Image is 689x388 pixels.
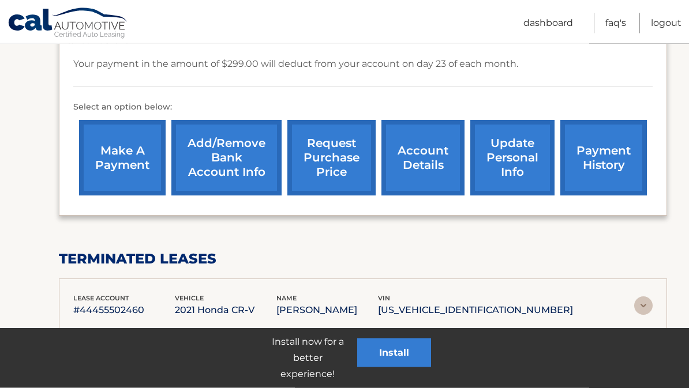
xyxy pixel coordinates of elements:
span: vehicle [175,295,204,303]
a: Cal Automotive [8,7,129,41]
span: lease account [73,295,129,303]
h2: terminated leases [59,251,667,268]
p: Install now for a better experience! [258,334,357,382]
a: payment history [560,120,647,196]
button: Install [357,338,431,367]
a: Dashboard [523,13,573,33]
a: Add/Remove bank account info [171,120,282,196]
a: make a payment [79,120,166,196]
p: [US_VEHICLE_IDENTIFICATION_NUMBER] [378,303,573,319]
p: Select an option below: [73,101,653,115]
span: vin [378,295,390,303]
a: request purchase price [287,120,376,196]
a: Logout [651,13,681,33]
p: 2021 Honda CR-V [175,303,276,319]
span: name [276,295,297,303]
img: accordion-rest.svg [634,297,653,315]
p: [PERSON_NAME] [276,303,378,319]
a: FAQ's [605,13,626,33]
p: #44455502460 [73,303,175,319]
p: Your payment in the amount of $299.00 will deduct from your account on day 23 of each month. [73,56,518,73]
a: update personal info [470,120,555,196]
a: account details [381,120,465,196]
